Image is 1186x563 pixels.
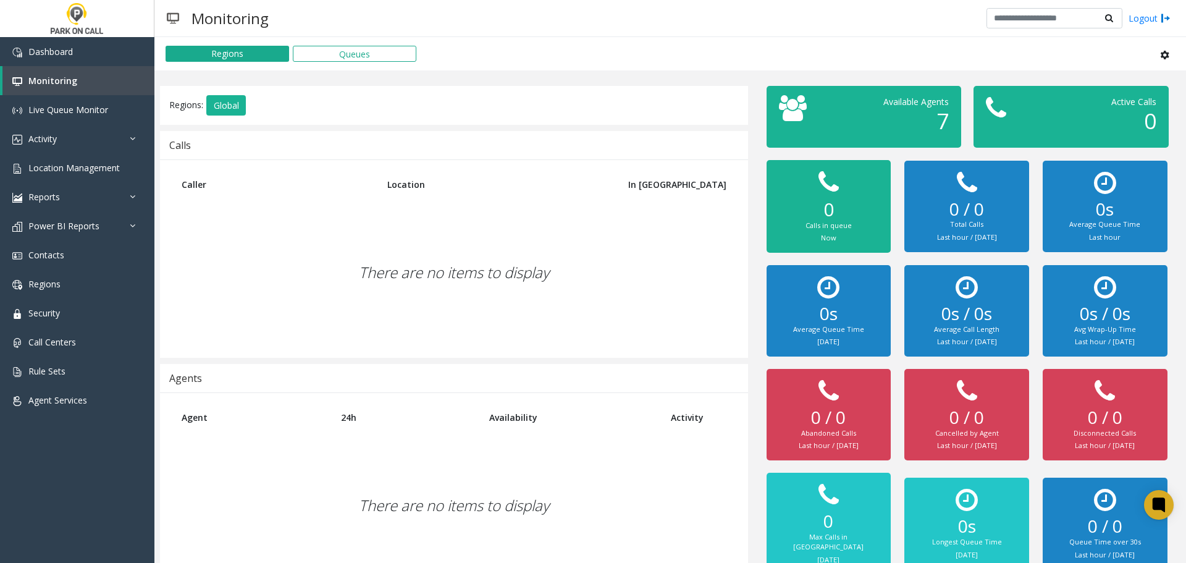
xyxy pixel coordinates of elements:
img: 'icon' [12,309,22,319]
span: Activity [28,133,57,145]
span: Call Centers [28,336,76,348]
div: Cancelled by Agent [917,428,1016,439]
div: Queue Time over 30s [1055,537,1154,548]
h2: 0s [917,516,1016,537]
span: Dashboard [28,46,73,57]
span: 7 [936,106,949,135]
th: Agent [172,402,332,433]
th: Caller [172,169,378,200]
small: Last hour / [DATE] [937,441,997,450]
span: Contacts [28,249,64,261]
img: logout [1161,12,1171,25]
th: 24h [332,402,481,433]
div: Disconnected Calls [1055,428,1154,439]
th: Availability [480,402,662,433]
small: Last hour / [DATE] [937,337,997,346]
th: Activity [662,402,736,433]
span: Location Management [28,162,120,174]
div: Calls in queue [779,221,878,231]
th: In [GEOGRAPHIC_DATA] [597,169,736,200]
span: Monitoring [28,75,77,87]
h2: 0 / 0 [917,199,1016,220]
div: Average Call Length [917,324,1016,335]
small: [DATE] [956,550,978,559]
img: 'icon' [12,77,22,87]
img: 'icon' [12,222,22,232]
span: Power BI Reports [28,220,99,232]
a: Monitoring [2,66,154,95]
img: 'icon' [12,164,22,174]
div: Total Calls [917,219,1016,230]
span: Live Queue Monitor [28,104,108,116]
img: 'icon' [12,251,22,261]
span: Security [28,307,60,319]
img: 'icon' [12,338,22,348]
img: 'icon' [12,48,22,57]
th: Location [378,169,597,200]
small: Last hour / [DATE] [1075,337,1135,346]
small: Last hour / [DATE] [1075,550,1135,559]
span: Regions [28,278,61,290]
small: Last hour / [DATE] [799,441,859,450]
img: pageIcon [167,3,179,33]
span: Available Agents [883,96,949,108]
span: Reports [28,191,60,203]
small: Last hour / [DATE] [937,232,997,242]
img: 'icon' [12,193,22,203]
span: Active Calls [1111,96,1156,108]
h2: 0 / 0 [1055,516,1154,537]
span: Rule Sets [28,365,65,377]
h2: 0s [1055,199,1154,220]
div: Max Calls in [GEOGRAPHIC_DATA] [779,532,878,552]
div: Abandoned Calls [779,428,878,439]
small: Now [821,233,836,242]
span: 0 [1144,106,1156,135]
div: Average Queue Time [779,324,878,335]
h2: 0s / 0s [1055,303,1154,324]
small: [DATE] [817,337,839,346]
button: Queues [293,46,416,62]
div: Longest Queue Time [917,537,1016,548]
a: Logout [1129,12,1171,25]
h3: Monitoring [185,3,275,33]
div: Agents [169,370,202,386]
img: 'icon' [12,367,22,377]
img: 'icon' [12,280,22,290]
h2: 0 / 0 [917,407,1016,428]
button: Global [206,95,246,116]
img: 'icon' [12,396,22,406]
div: Average Queue Time [1055,219,1154,230]
h2: 0 [779,511,878,532]
img: 'icon' [12,135,22,145]
h2: 0 / 0 [1055,407,1154,428]
small: Last hour / [DATE] [1075,441,1135,450]
h2: 0s / 0s [917,303,1016,324]
h2: 0s [779,303,878,324]
div: Avg Wrap-Up Time [1055,324,1154,335]
img: 'icon' [12,106,22,116]
span: Agent Services [28,394,87,406]
div: There are no items to display [172,200,736,345]
h2: 0 / 0 [779,407,878,428]
small: Last hour [1089,232,1121,242]
span: Regions: [169,98,203,110]
button: Regions [166,46,289,62]
h2: 0 [779,198,878,221]
div: Calls [169,137,191,153]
